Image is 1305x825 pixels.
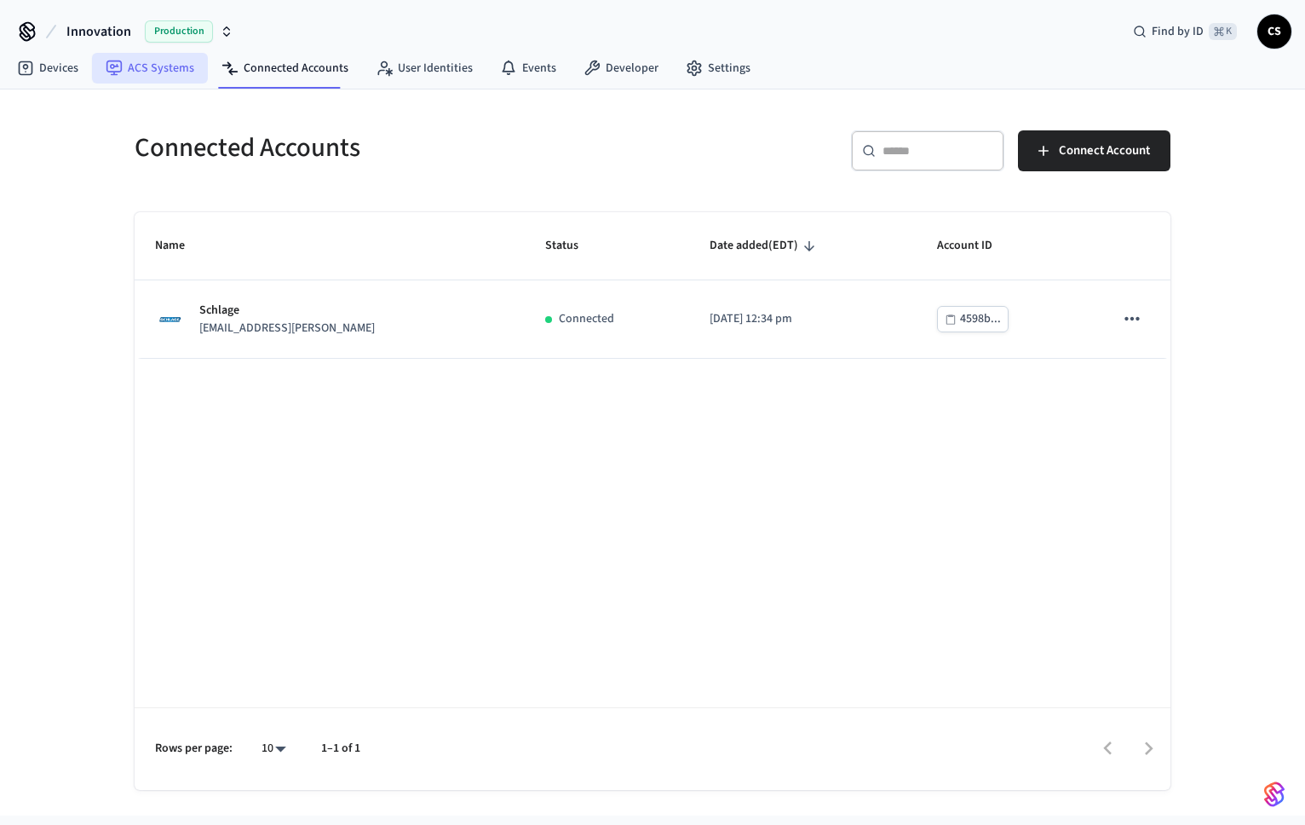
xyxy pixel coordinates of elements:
p: Rows per page: [155,740,233,758]
table: sticky table [135,212,1170,359]
span: CS [1259,16,1290,47]
img: Schlage Logo, Square [155,304,186,335]
p: [DATE] 12:34 pm [710,310,896,328]
a: ACS Systems [92,53,208,84]
div: Find by ID⌘ K [1119,16,1250,47]
span: Connect Account [1059,140,1150,162]
span: Innovation [66,21,131,42]
img: SeamLogoGradient.69752ec5.svg [1264,781,1285,808]
a: Developer [570,53,672,84]
span: Name [155,233,207,259]
a: Events [486,53,570,84]
p: 1–1 of 1 [321,740,360,758]
div: 10 [253,736,294,761]
span: ⌘ K [1209,23,1237,40]
a: Devices [3,53,92,84]
p: Connected [559,310,614,328]
div: 4598b... [960,309,1001,330]
span: Production [145,20,213,43]
p: [EMAIL_ADDRESS][PERSON_NAME] [199,320,375,337]
a: User Identities [362,53,486,84]
span: Account ID [937,233,1015,259]
a: Connected Accounts [208,53,362,84]
p: Schlage [199,302,375,320]
span: Find by ID [1152,23,1204,40]
button: Connect Account [1018,130,1170,171]
h5: Connected Accounts [135,130,642,165]
a: Settings [672,53,764,84]
button: 4598b... [937,306,1009,332]
button: CS [1257,14,1291,49]
span: Date added(EDT) [710,233,820,259]
span: Status [545,233,601,259]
